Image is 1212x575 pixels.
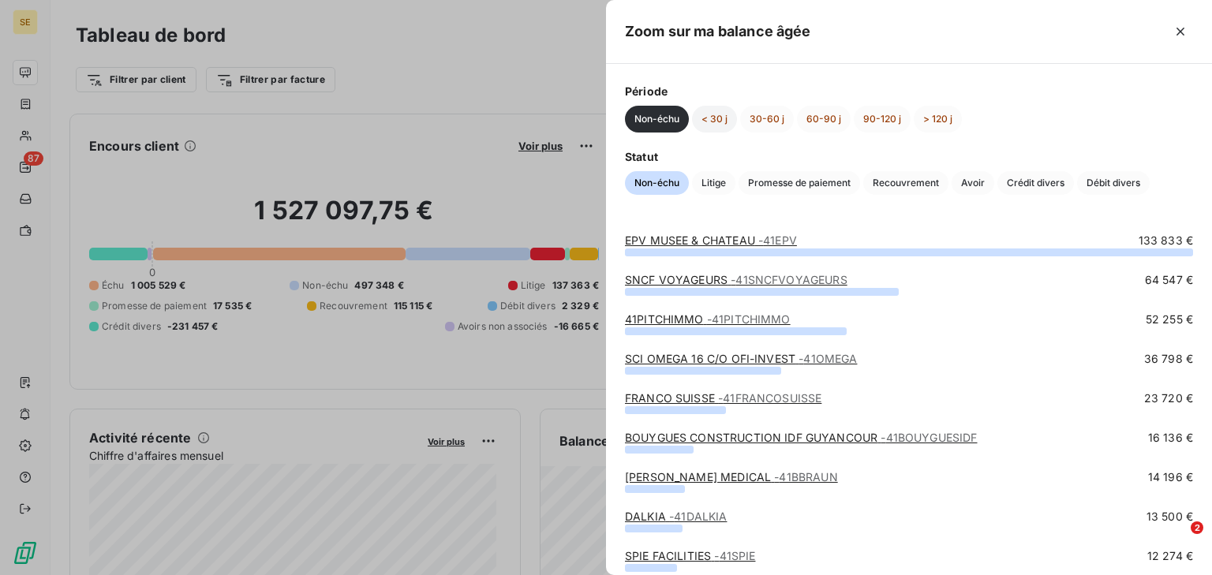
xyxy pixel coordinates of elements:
[625,171,689,195] button: Non-échu
[692,171,735,195] button: Litige
[707,312,791,326] span: - 41PITCHIMMO
[1144,390,1193,406] span: 23 720 €
[625,431,978,444] a: BOUYGUES CONSTRUCTION IDF GUYANCOUR
[1147,509,1193,525] span: 13 500 €
[1145,272,1193,288] span: 64 547 €
[625,233,797,247] a: EPV MUSEE & CHATEAU
[1158,521,1196,559] iframe: Intercom live chat
[625,352,857,365] a: SCI OMEGA 16 C/O OFI-INVEST
[625,470,838,484] a: [PERSON_NAME] MEDICAL
[625,391,821,405] a: FRANCO SUISSE
[1146,312,1193,327] span: 52 255 €
[799,352,857,365] span: - 41OMEGA
[692,106,737,133] button: < 30 j
[625,510,727,523] a: DALKIA
[1144,351,1193,367] span: 36 798 €
[1147,548,1193,564] span: 12 274 €
[914,106,962,133] button: > 120 j
[1148,469,1193,485] span: 14 196 €
[758,233,797,247] span: - 41EPV
[740,106,794,133] button: 30-60 j
[625,83,1193,99] span: Période
[669,510,727,523] span: - 41DALKIA
[774,470,837,484] span: - 41BBRAUN
[718,391,821,405] span: - 41FRANCOSUISSE
[854,106,911,133] button: 90-120 j
[625,21,811,43] h5: Zoom sur ma balance âgée
[714,549,755,562] span: - 41SPIE
[1077,171,1150,195] button: Débit divers
[739,171,860,195] button: Promesse de paiement
[1191,521,1203,534] span: 2
[863,171,948,195] button: Recouvrement
[1148,430,1193,446] span: 16 136 €
[625,148,1193,165] span: Statut
[625,273,847,286] a: SNCF VOYAGEURS
[625,549,755,562] a: SPIE FACILITIES
[797,106,851,133] button: 60-90 j
[625,106,689,133] button: Non-échu
[881,431,977,444] span: - 41BOUYGUESIDF
[997,171,1074,195] button: Crédit divers
[625,312,791,326] a: 41PITCHIMMO
[731,273,847,286] span: - 41SNCFVOYAGEURS
[952,171,994,195] button: Avoir
[1139,233,1193,248] span: 133 833 €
